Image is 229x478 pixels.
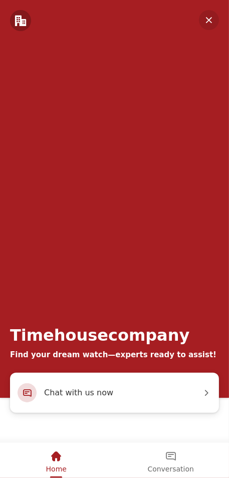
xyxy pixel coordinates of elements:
span: Home [46,465,67,473]
div: Chat with us now [10,373,219,413]
span: Conversation [148,465,194,473]
div: Find your dream watch—experts ready to assist! [10,350,216,360]
div: Home [1,443,112,476]
div: Conversation [114,443,228,476]
span: Chat with us now [44,386,201,399]
em: Minimize [199,10,219,30]
div: Timehousecompany [10,326,189,345]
